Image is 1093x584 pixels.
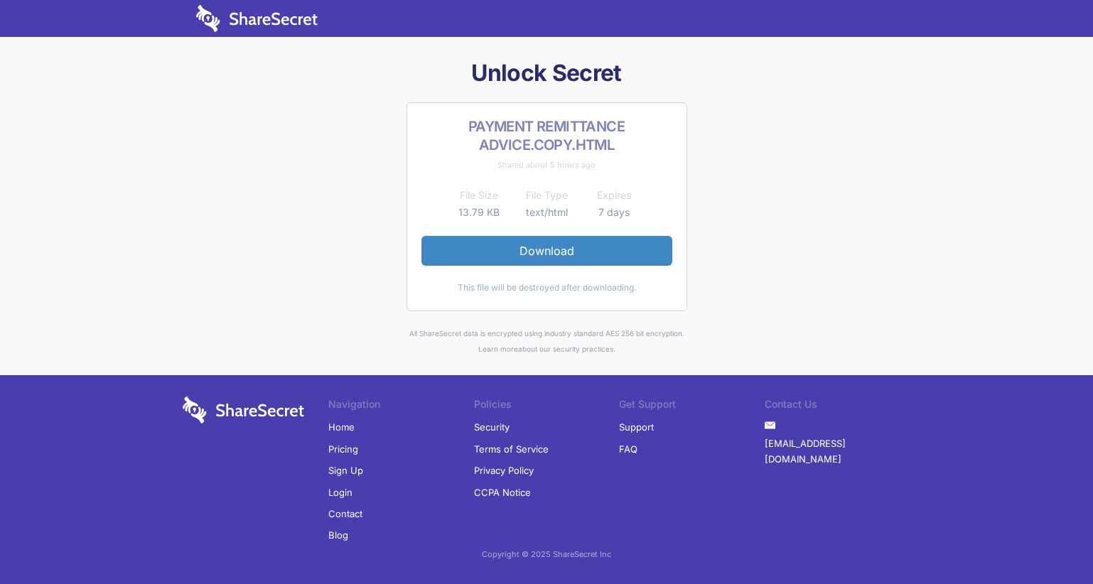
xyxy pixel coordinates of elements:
[328,482,352,503] a: Login
[328,524,348,546] a: Blog
[478,345,518,353] a: Learn more
[474,396,620,416] li: Policies
[474,482,531,503] a: CCPA Notice
[474,416,510,438] a: Security
[581,187,648,204] th: Expires
[513,204,581,221] td: text/html
[619,438,637,460] a: FAQ
[765,396,910,416] li: Contact Us
[421,236,672,266] a: Download
[196,5,318,32] img: logo-wordmark-white-trans-d4663122ce5f474addd5e946df7df03e33cb6a1c49d2221995e7729f52c070b2.svg
[328,416,355,438] a: Home
[446,187,513,204] th: File Size
[581,204,648,221] td: 7 days
[619,396,765,416] li: Get Support
[765,433,910,470] a: [EMAIL_ADDRESS][DOMAIN_NAME]
[421,157,672,173] div: Shared about 5 hours ago
[421,280,672,296] div: This file will be destroyed after downloading.
[619,416,654,438] a: Support
[328,503,362,524] a: Contact
[177,58,916,88] h1: Unlock Secret
[513,187,581,204] th: File Type
[183,396,304,423] img: logo-wordmark-white-trans-d4663122ce5f474addd5e946df7df03e33cb6a1c49d2221995e7729f52c070b2.svg
[474,460,534,481] a: Privacy Policy
[328,460,363,481] a: Sign Up
[328,438,358,460] a: Pricing
[474,438,549,460] a: Terms of Service
[446,204,513,221] td: 13.79 KB
[177,325,916,357] div: All ShareSecret data is encrypted using industry standard AES 256 bit encryption. about our secur...
[421,117,672,154] h2: PAYMENT REMITTANCE ADVICE.COPY.HTML
[328,396,474,416] li: Navigation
